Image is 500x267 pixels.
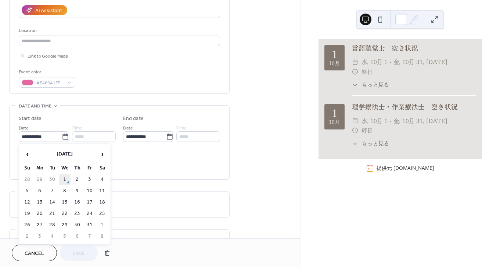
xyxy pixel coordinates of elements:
div: ​ [352,57,359,67]
th: Sa [96,163,108,173]
td: 4 [96,174,108,185]
div: 言語聴覚士 空き状況 [352,44,476,53]
td: 12 [21,197,33,208]
td: 28 [46,220,58,230]
td: 27 [34,220,46,230]
span: Link to Google Maps [28,52,68,60]
td: 31 [84,220,96,230]
td: 29 [34,174,46,185]
td: 28 [21,174,33,185]
span: Date [123,124,133,132]
div: Start date [19,115,42,122]
span: Time [176,124,187,132]
span: Date [19,124,29,132]
span: もっと見る [361,81,389,89]
td: 5 [59,231,71,242]
div: End date [123,115,144,122]
button: ​もっと見る [352,81,389,89]
td: 17 [84,197,96,208]
td: 1 [96,220,108,230]
button: Cancel [12,245,57,261]
div: ​ [352,81,359,89]
td: 26 [21,220,33,230]
button: AI Assistant [22,5,67,15]
a: [DOMAIN_NAME] [393,165,434,172]
td: 4 [46,231,58,242]
td: 3 [84,174,96,185]
div: 10月 [329,61,340,66]
td: 1 [59,174,71,185]
td: 21 [46,208,58,219]
td: 9 [71,186,83,196]
td: 5 [21,186,33,196]
td: 22 [59,208,71,219]
td: 7 [84,231,96,242]
div: ​ [352,139,359,148]
td: 7 [46,186,58,196]
td: 8 [59,186,71,196]
td: 25 [96,208,108,219]
td: 19 [21,208,33,219]
div: 提供元 [377,165,434,172]
th: We [59,163,71,173]
td: 13 [34,197,46,208]
span: 終日 [361,67,373,77]
div: Event color [19,68,74,76]
th: [DATE] [34,146,96,162]
th: Tu [46,163,58,173]
th: Fr [84,163,96,173]
td: 6 [71,231,83,242]
th: Su [21,163,33,173]
td: 6 [34,186,46,196]
td: 2 [21,231,33,242]
td: 18 [96,197,108,208]
td: 24 [84,208,96,219]
td: 10 [84,186,96,196]
td: 23 [71,208,83,219]
div: ​ [352,67,359,77]
td: 8 [96,231,108,242]
div: 1 [332,50,337,60]
span: もっと見る [361,139,389,148]
span: 水, 10月 1 - 金, 10月 31, [DATE] [361,116,447,126]
th: Th [71,163,83,173]
td: 3 [34,231,46,242]
span: 終日 [361,126,373,135]
button: ​もっと見る [352,139,389,148]
td: 14 [46,197,58,208]
span: Date and time [19,102,51,110]
span: #E469A1FF [36,79,64,87]
div: ​ [352,116,359,126]
td: 30 [46,174,58,185]
td: 20 [34,208,46,219]
div: AI Assistant [35,7,62,15]
td: 15 [59,197,71,208]
td: 11 [96,186,108,196]
td: 30 [71,220,83,230]
th: Mo [34,163,46,173]
span: 水, 10月 1 - 金, 10月 31, [DATE] [361,57,447,67]
div: 理学療法士・作業療法士 空き状況 [352,102,476,112]
td: 16 [71,197,83,208]
div: 1 [332,108,337,118]
span: Cancel [25,250,44,257]
span: Time [72,124,82,132]
div: ​ [352,126,359,135]
span: › [97,147,108,161]
span: ‹ [22,147,33,161]
div: Location [19,27,219,34]
td: 2 [71,174,83,185]
div: 10月 [329,120,340,125]
td: 29 [59,220,71,230]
